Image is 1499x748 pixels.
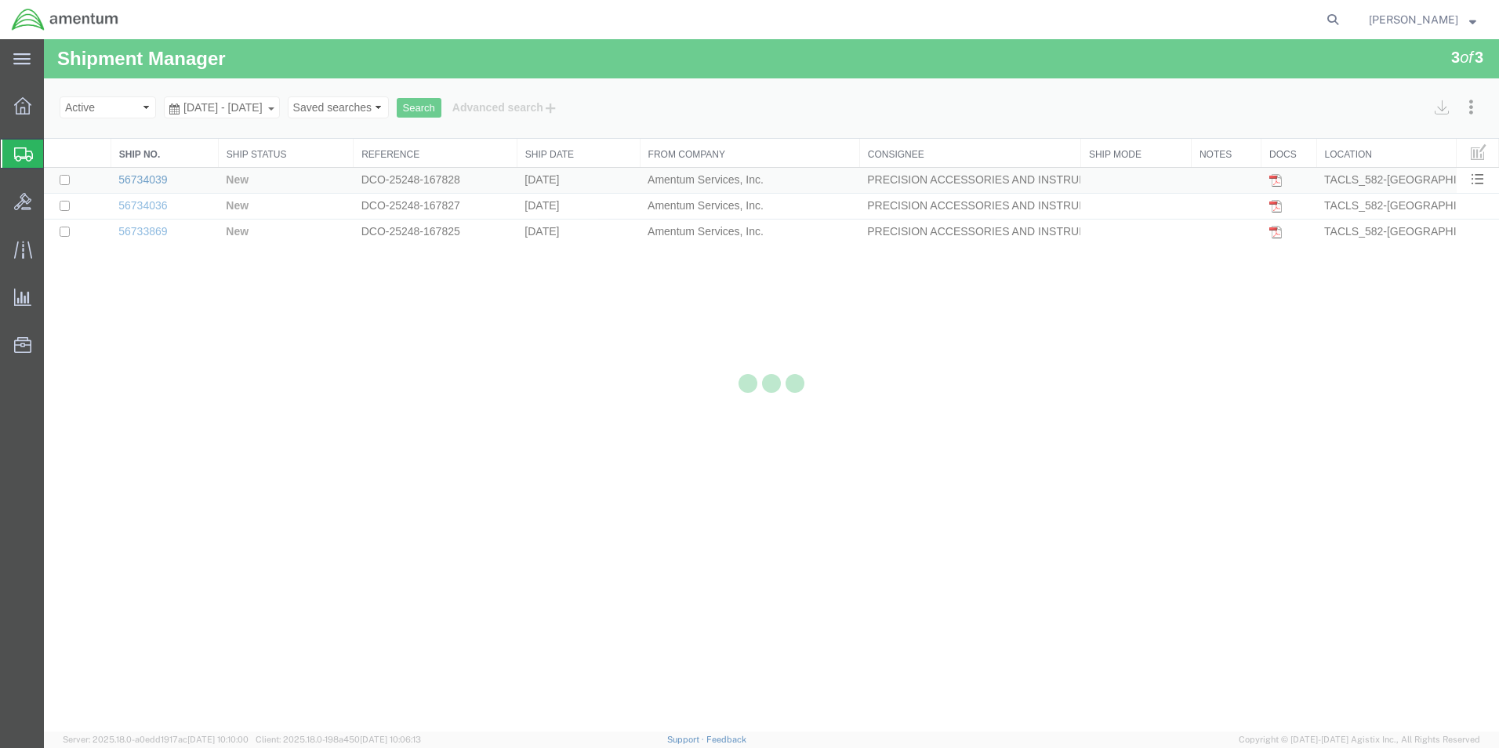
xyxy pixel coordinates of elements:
span: [DATE] 10:10:00 [187,735,249,744]
span: Server: 2025.18.0-a0edd1917ac [63,735,249,744]
a: Feedback [706,735,746,744]
a: Support [667,735,706,744]
img: logo [11,8,119,31]
button: [PERSON_NAME] [1368,10,1477,29]
span: Client: 2025.18.0-198a450 [256,735,421,744]
span: Copyright © [DATE]-[DATE] Agistix Inc., All Rights Reserved [1239,733,1480,746]
span: [DATE] 10:06:13 [360,735,421,744]
span: Tm Schreiber [1369,11,1458,28]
